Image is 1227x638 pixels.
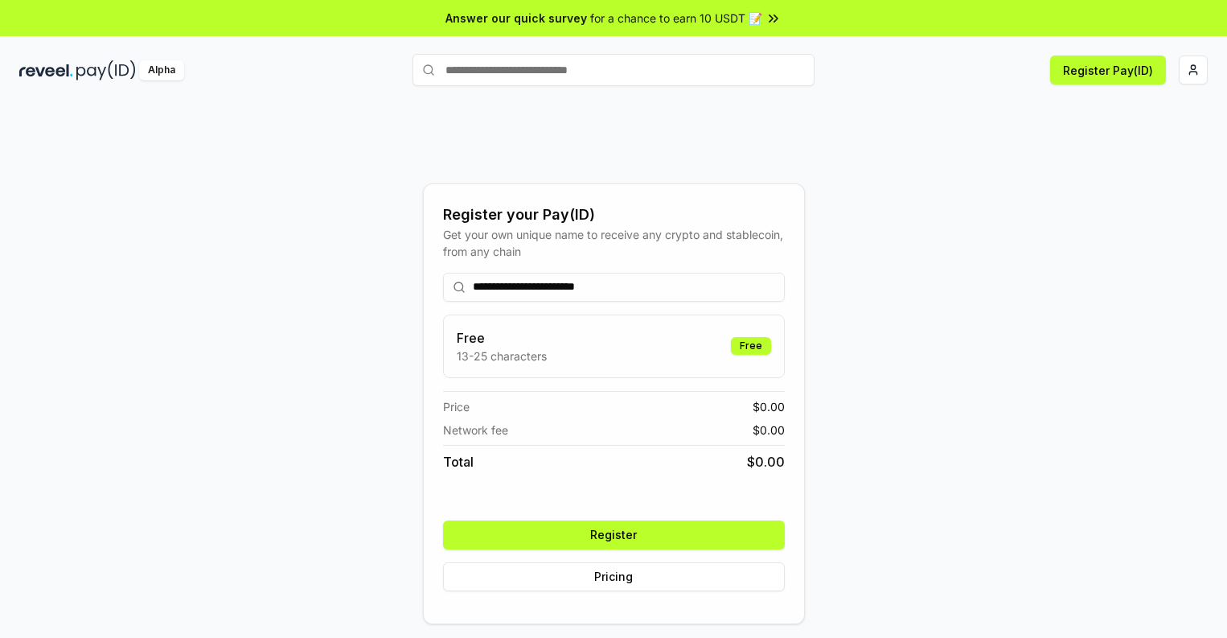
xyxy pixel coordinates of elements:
[457,328,547,348] h3: Free
[76,60,136,80] img: pay_id
[457,348,547,364] p: 13-25 characters
[590,10,762,27] span: for a chance to earn 10 USDT 📝
[731,337,771,355] div: Free
[443,452,474,471] span: Total
[443,398,470,415] span: Price
[19,60,73,80] img: reveel_dark
[747,452,785,471] span: $ 0.00
[445,10,587,27] span: Answer our quick survey
[443,422,508,438] span: Network fee
[753,398,785,415] span: $ 0.00
[443,226,785,260] div: Get your own unique name to receive any crypto and stablecoin, from any chain
[139,60,184,80] div: Alpha
[443,204,785,226] div: Register your Pay(ID)
[753,422,785,438] span: $ 0.00
[443,562,785,591] button: Pricing
[443,521,785,550] button: Register
[1050,56,1166,84] button: Register Pay(ID)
